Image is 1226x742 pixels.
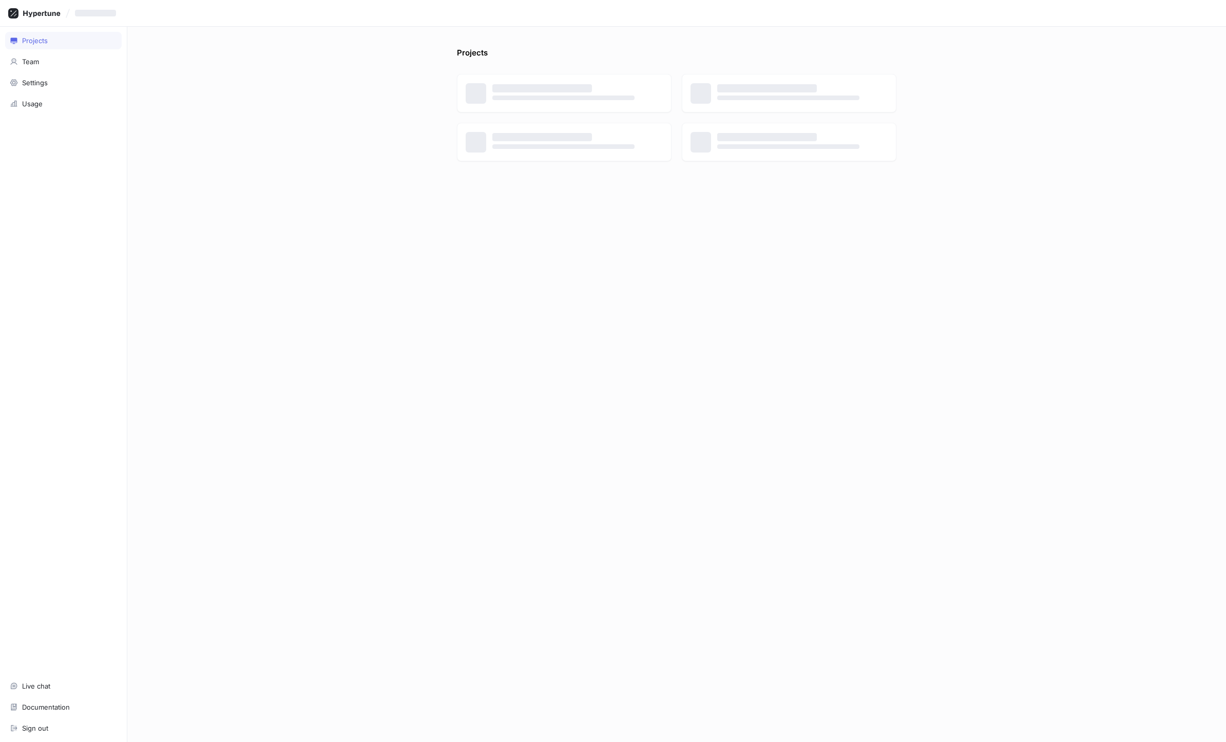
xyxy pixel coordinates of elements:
div: Team [22,58,39,66]
span: ‌ [717,144,859,149]
span: ‌ [717,84,817,92]
span: ‌ [492,96,635,100]
a: Usage [5,95,122,112]
span: ‌ [717,96,859,100]
div: Documentation [22,703,70,711]
a: Projects [5,32,122,49]
div: Projects [22,36,48,45]
span: ‌ [492,84,592,92]
p: Projects [457,47,488,64]
div: Settings [22,79,48,87]
button: ‌ [71,5,124,22]
a: Team [5,53,122,70]
a: Documentation [5,698,122,716]
span: ‌ [717,133,817,141]
span: ‌ [492,133,592,141]
span: ‌ [75,10,116,16]
div: Sign out [22,724,48,732]
div: Live chat [22,682,50,690]
a: Settings [5,74,122,91]
span: ‌ [492,144,635,149]
div: Usage [22,100,43,108]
